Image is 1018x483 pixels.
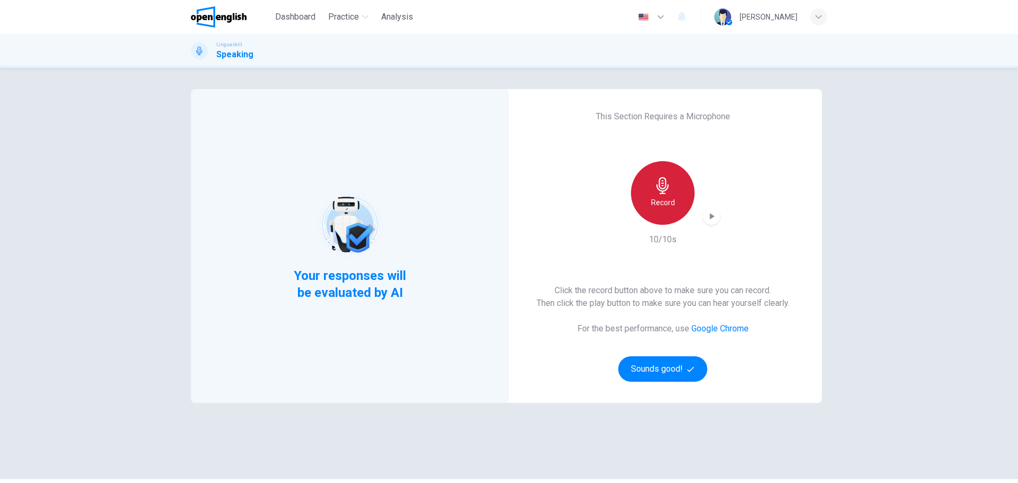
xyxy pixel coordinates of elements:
button: Sounds good! [618,356,707,382]
span: Linguaskill [216,41,242,48]
h6: Record [651,196,675,209]
h1: Speaking [216,48,253,61]
div: [PERSON_NAME] [740,11,797,23]
a: Google Chrome [691,323,749,333]
span: Analysis [381,11,413,23]
h6: 10/10s [649,233,677,246]
a: OpenEnglish logo [191,6,271,28]
button: Practice [324,7,373,27]
h6: For the best performance, use [577,322,749,335]
img: Profile picture [714,8,731,25]
button: Analysis [377,7,417,27]
h6: This Section Requires a Microphone [596,110,730,123]
img: en [637,13,650,21]
span: Dashboard [275,11,315,23]
button: Dashboard [271,7,320,27]
span: Your responses will be evaluated by AI [286,267,415,301]
button: Record [631,161,695,225]
img: robot icon [316,191,383,258]
img: OpenEnglish logo [191,6,247,28]
span: Practice [328,11,359,23]
h6: Click the record button above to make sure you can record. Then click the play button to make sur... [537,284,789,310]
